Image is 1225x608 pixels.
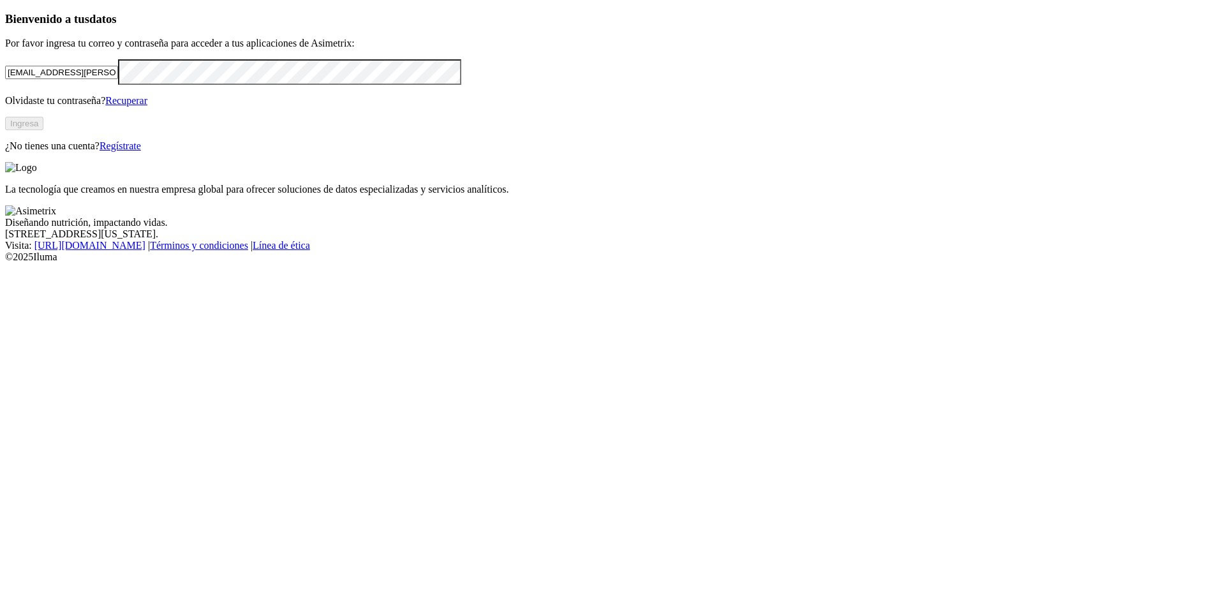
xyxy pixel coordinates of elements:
[5,117,43,130] button: Ingresa
[5,38,1220,49] p: Por favor ingresa tu correo y contraseña para acceder a tus aplicaciones de Asimetrix:
[5,240,1220,251] div: Visita : | |
[5,140,1220,152] p: ¿No tienes una cuenta?
[100,140,141,151] a: Regístrate
[89,12,117,26] span: datos
[5,12,1220,26] h3: Bienvenido a tus
[105,95,147,106] a: Recuperar
[5,162,37,174] img: Logo
[5,66,118,79] input: Tu correo
[150,240,248,251] a: Términos y condiciones
[5,95,1220,107] p: Olvidaste tu contraseña?
[34,240,145,251] a: [URL][DOMAIN_NAME]
[5,228,1220,240] div: [STREET_ADDRESS][US_STATE].
[5,184,1220,195] p: La tecnología que creamos en nuestra empresa global para ofrecer soluciones de datos especializad...
[5,251,1220,263] div: © 2025 Iluma
[253,240,310,251] a: Línea de ética
[5,217,1220,228] div: Diseñando nutrición, impactando vidas.
[5,205,56,217] img: Asimetrix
